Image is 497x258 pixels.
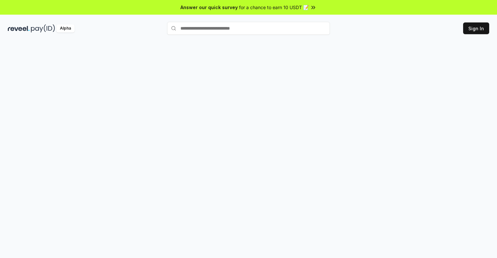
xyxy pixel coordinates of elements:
[180,4,238,11] span: Answer our quick survey
[56,24,75,33] div: Alpha
[8,24,30,33] img: reveel_dark
[239,4,309,11] span: for a chance to earn 10 USDT 📝
[31,24,55,33] img: pay_id
[463,22,489,34] button: Sign In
